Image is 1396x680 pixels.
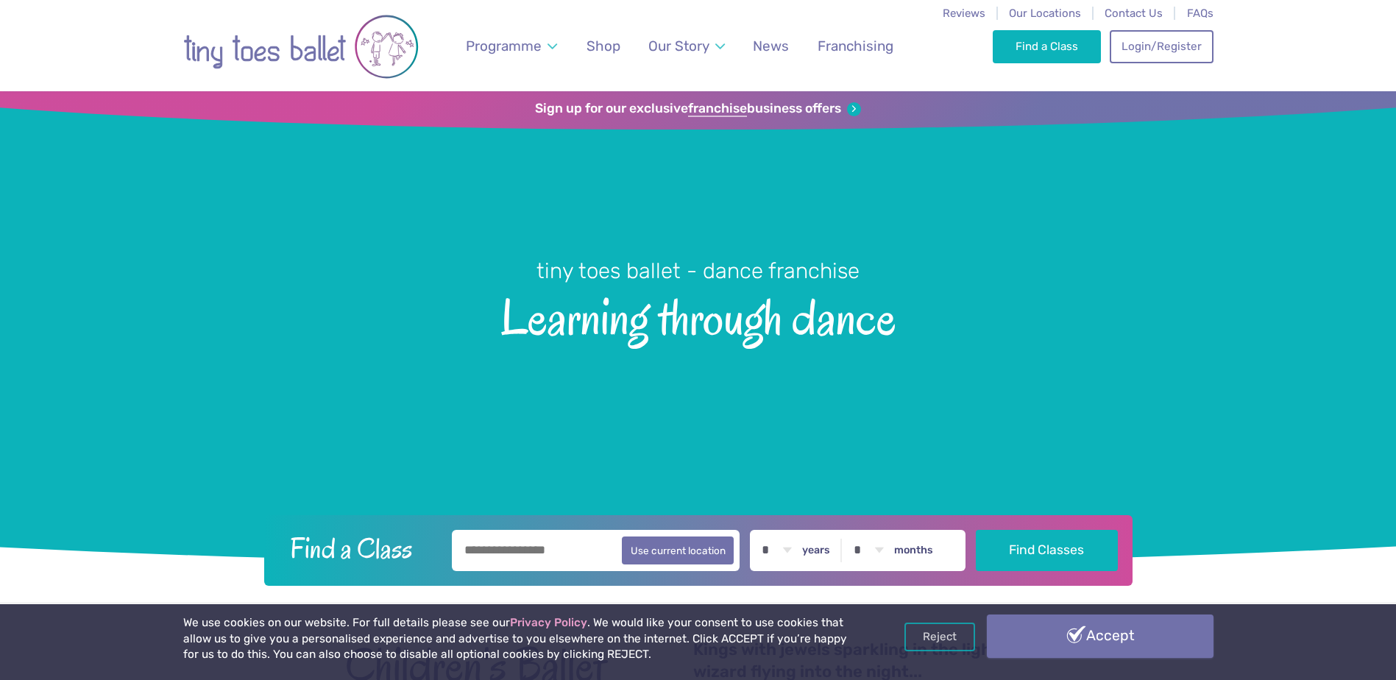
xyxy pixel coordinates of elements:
a: Programme [458,29,564,63]
a: Reviews [943,7,985,20]
a: Our Locations [1009,7,1081,20]
a: Our Story [641,29,731,63]
strong: franchise [688,101,747,117]
span: Shop [587,38,620,54]
span: Programme [466,38,542,54]
a: FAQs [1187,7,1213,20]
a: Shop [579,29,627,63]
span: Our Story [648,38,709,54]
span: Franchising [818,38,893,54]
button: Use current location [622,536,734,564]
a: Franchising [810,29,900,63]
a: Sign up for our exclusivefranchisebusiness offers [535,101,861,117]
span: News [753,38,789,54]
h2: Find a Class [278,530,442,567]
label: months [894,544,933,557]
a: Find a Class [993,30,1101,63]
button: Find Classes [976,530,1118,571]
a: News [746,29,796,63]
small: tiny toes ballet - dance franchise [536,258,860,283]
a: Contact Us [1105,7,1163,20]
span: Learning through dance [26,286,1370,345]
a: Accept [987,615,1213,657]
a: Reject [904,623,975,651]
a: Privacy Policy [510,616,587,629]
a: Login/Register [1110,30,1213,63]
img: tiny toes ballet [183,10,419,84]
label: years [802,544,830,557]
p: We use cookies on our website. For full details please see our . We would like your consent to us... [183,615,853,663]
